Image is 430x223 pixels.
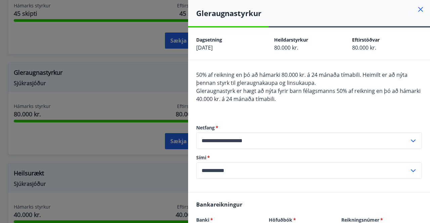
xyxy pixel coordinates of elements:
span: Dagsetning [196,37,222,43]
label: Sími [196,154,422,161]
span: Gleraugnastyrk er hægt að nýta fyrir barn félagsmanns 50% af reikning en þó að hámarki 40.000 kr.... [196,87,421,103]
span: Bankareikningur [196,201,242,208]
span: Eftirstöðvar [352,37,380,43]
span: 80.000 kr. [274,44,298,51]
span: Heildarstyrkur [274,37,308,43]
span: [DATE] [196,44,213,51]
label: Netfang [196,124,422,131]
span: 50% af reikning en þó að hámarki 80.000 kr. á 24 mánaða tímabili. Heimilt er að nýta þennan styrk... [196,71,407,87]
span: 80.000 kr. [352,44,376,51]
h4: Gleraugnastyrkur [196,8,430,18]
